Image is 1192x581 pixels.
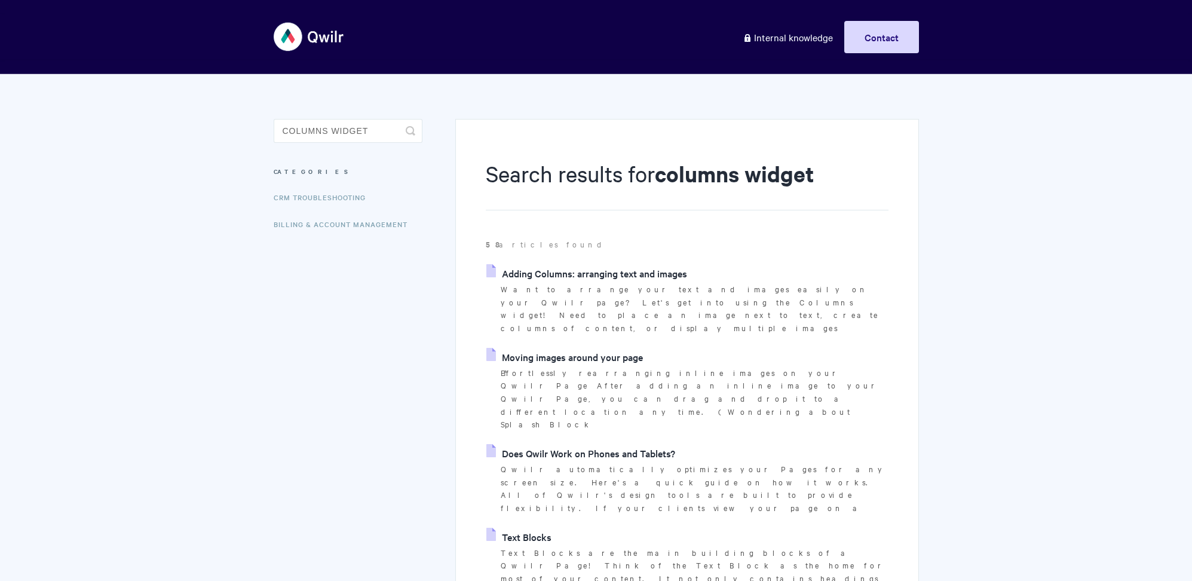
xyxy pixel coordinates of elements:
[486,238,499,250] strong: 58
[734,21,842,53] a: Internal knowledge
[486,444,675,462] a: Does Qwilr Work on Phones and Tablets?
[501,283,888,335] p: Want to arrange your text and images easily on your Qwilr page? Let's get into using the Columns ...
[486,158,888,210] h1: Search results for
[274,14,345,59] img: Qwilr Help Center
[486,528,551,546] a: Text Blocks
[501,366,888,432] p: Effortlessly rearranging inline images on your Qwilr Page After adding an inline image to your Qw...
[486,348,643,366] a: Moving images around your page
[844,21,919,53] a: Contact
[501,463,888,515] p: Qwilr automatically optimizes your Pages for any screen size. Here's a quick guide on how it work...
[274,212,416,236] a: Billing & Account Management
[486,264,687,282] a: Adding Columns: arranging text and images
[274,119,422,143] input: Search
[655,159,814,188] strong: columns widget
[274,185,375,209] a: CRM Troubleshooting
[274,161,422,182] h3: Categories
[486,238,888,251] p: articles found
